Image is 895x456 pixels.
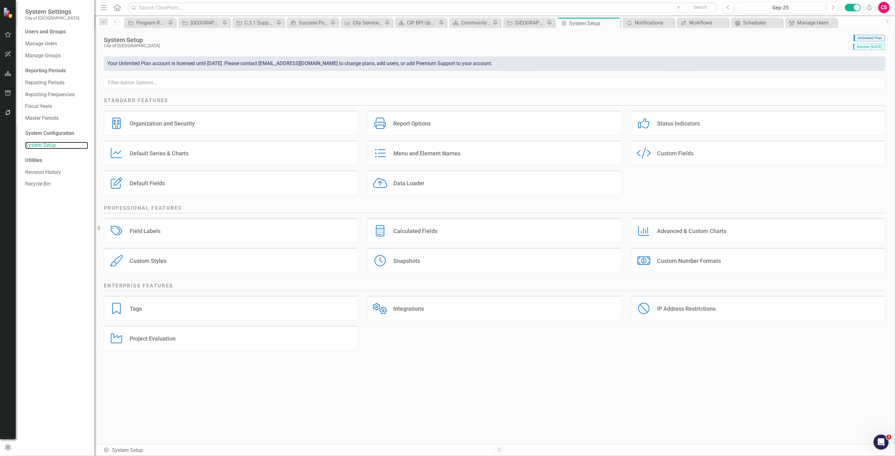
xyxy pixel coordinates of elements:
[733,19,781,27] a: Schedules
[126,19,166,27] a: Program Rate Evalutation & Improvement of Services (Solid Waste & Recycling)
[25,67,88,75] div: Reporting Periods
[353,19,383,27] div: City Services CIP & BPIs Snapshot
[393,305,424,312] div: Integrations
[3,7,14,18] img: ClearPoint Strategy
[787,19,835,27] a: Manage Users
[299,19,329,27] div: Success Portal
[25,15,79,20] small: City of [GEOGRAPHIC_DATA]
[853,44,885,50] span: Renews [DATE]
[130,257,166,264] div: Custom Styles
[738,4,823,12] div: Sep-25
[104,77,886,89] input: Filter Admin Options...
[104,36,850,43] div: System Setup
[25,79,88,86] a: Reporting Periods
[505,19,545,27] a: [GEOGRAPHIC_DATA]
[624,19,673,27] a: Notifications
[743,19,781,27] div: Schedules
[25,28,88,36] div: Users and Groups
[878,2,890,13] button: CS
[130,335,176,342] div: Project Evaluation
[104,282,886,291] h2: Enterprise Features
[694,5,707,10] span: Search
[104,205,886,213] h2: Professional Features
[678,19,727,27] a: Workflows
[393,120,431,127] div: Report Options
[689,19,727,27] div: Workflows
[461,19,491,27] div: Community Amenities
[25,40,88,47] a: Manage Users
[736,2,825,13] button: Sep-25
[104,97,886,106] h2: Standard Features
[874,435,889,450] iframe: Intercom live chat
[130,120,195,127] div: Organization and Security
[130,180,165,187] div: Default Fields
[393,150,460,157] div: Menu and Element Names
[180,19,221,27] a: [GEOGRAPHIC_DATA] Water Main Replacement - Phase 2
[393,227,437,235] div: Calculated Fields
[25,115,88,122] a: Master Periods
[25,169,88,176] a: Revision History
[887,435,892,440] span: 3
[25,103,88,110] a: Fiscal Years
[130,150,189,157] div: Default Series & Charts
[657,305,716,312] div: IP Address Restrictions
[130,305,142,312] div: Tags
[234,19,275,27] a: C.3.1 Support community programs that enhance the city’s Scottish cultural heritage
[451,19,491,27] a: Community Amenities
[25,8,79,15] span: System Settings
[25,130,88,137] div: System Configuration
[393,257,420,264] div: Snapshots
[190,19,221,27] div: [GEOGRAPHIC_DATA] Water Main Replacement - Phase 2
[342,19,383,27] a: City Services CIP & BPIs Snapshot
[569,19,619,27] div: System Setup
[25,157,88,164] div: Utilities
[103,447,490,454] div: System Setup
[657,150,694,157] div: Custom Fields
[657,257,721,264] div: Custom Number Formats
[104,57,886,71] div: Your Unlimited Plan account is licensed until [DATE]. Please contact [EMAIL_ADDRESS][DOMAIN_NAME]...
[25,52,88,59] a: Manage Groups
[393,180,424,187] div: Data Loader
[635,19,673,27] div: Notifications
[515,19,545,27] div: [GEOGRAPHIC_DATA]
[797,19,835,27] div: Manage Users
[657,227,726,235] div: Advanced & Custom Charts
[407,19,437,27] div: CIP BPI Updates
[130,227,160,235] div: Field Labels
[397,19,437,27] a: CIP BPI Updates
[25,91,88,98] a: Reporting Frequencies
[288,19,329,27] a: Success Portal
[685,3,716,12] button: Search
[127,2,718,13] input: Search ClearPoint...
[657,120,700,127] div: Status Indicators
[245,19,275,27] div: C.3.1 Support community programs that enhance the city’s Scottish cultural heritage
[104,43,850,48] div: City of [GEOGRAPHIC_DATA]
[25,181,88,188] a: Recycle Bin
[136,19,166,27] div: Program Rate Evalutation & Improvement of Services (Solid Waste & Recycling)
[854,35,885,41] span: Unlimited Plan
[25,142,88,149] a: System Setup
